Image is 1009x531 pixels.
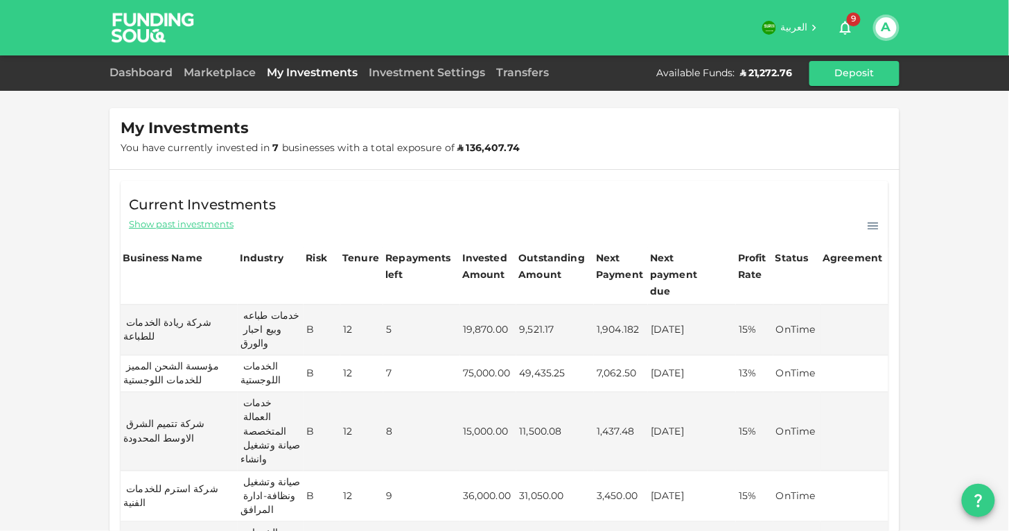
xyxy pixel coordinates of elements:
[648,471,736,522] td: [DATE]
[738,250,771,284] div: Profit Rate
[178,68,261,78] a: Marketplace
[516,471,594,522] td: 31,050.00
[596,250,646,284] div: Next Payment
[383,392,459,471] td: 8
[594,305,648,356] td: 1,904.182
[306,250,327,267] div: Risk
[340,356,383,392] td: 12
[736,392,773,471] td: 15%
[823,250,882,267] div: Agreement
[121,119,249,139] span: My Investments
[876,17,897,38] button: A
[594,471,648,522] td: 3,450.00
[462,250,515,284] div: Invested Amount
[238,392,304,471] td: خدمات العمالة المتخصصة صيانة وتشغيل وانشاء
[129,195,276,217] span: Current Investments
[121,143,520,153] span: You have currently invested in businesses with a total exposure of
[363,68,491,78] a: Investment Settings
[491,68,554,78] a: Transfers
[238,356,304,392] td: الخدمات اللوجستية
[762,21,776,35] img: flag-sa.b9a346574cdc8950dd34b50780441f57.svg
[304,356,340,392] td: B
[109,68,178,78] a: Dashboard
[383,356,459,392] td: 7
[648,392,736,471] td: [DATE]
[518,250,588,284] div: Outstanding Amount
[340,305,383,356] td: 12
[656,67,735,80] div: Available Funds :
[809,61,900,86] button: Deposit
[460,356,517,392] td: 75,000.00
[460,392,517,471] td: 15,000.00
[650,250,719,300] div: Next payment due
[121,471,238,522] td: شركة استرم للخدمات الفنية
[129,218,234,232] span: Show past investments
[775,250,809,267] div: Status
[340,392,383,471] td: 12
[304,392,340,471] td: B
[273,143,279,153] strong: 7
[123,250,202,267] div: Business Name
[121,392,238,471] td: شركة تتميم الشرق الاوسط المحدودة
[240,250,283,267] div: Industry
[383,471,459,522] td: 9
[385,250,455,284] div: Repayments left
[736,471,773,522] td: 15%
[780,23,808,33] span: العربية
[457,143,520,153] strong: ʢ 136,407.74
[740,67,793,80] div: ʢ 21,272.76
[736,305,773,356] td: 15%
[516,392,594,471] td: 11,500.08
[238,305,304,356] td: خدمات طباعه وبيع احبار والورق
[121,305,238,356] td: شركة ريادة الخدمات للطباعة
[594,392,648,471] td: 1,437.48
[773,392,821,471] td: OnTime
[121,356,238,392] td: مؤسسة الشحن المميز للخدمات اللوجستية
[736,356,773,392] td: 13%
[847,12,861,26] span: 9
[261,68,363,78] a: My Investments
[773,305,821,356] td: OnTime
[342,250,379,267] div: Tenure
[516,356,594,392] td: 49,435.25
[648,305,736,356] td: [DATE]
[516,305,594,356] td: 9,521.17
[238,471,304,522] td: صيانة وتشغيل ونظافة-ادارة المرافق
[340,471,383,522] td: 12
[962,484,995,517] button: question
[460,305,517,356] td: 19,870.00
[832,14,859,42] button: 9
[304,305,340,356] td: B
[773,471,821,522] td: OnTime
[594,356,648,392] td: 7,062.50
[304,471,340,522] td: B
[773,356,821,392] td: OnTime
[460,471,517,522] td: 36,000.00
[383,305,459,356] td: 5
[648,356,736,392] td: [DATE]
